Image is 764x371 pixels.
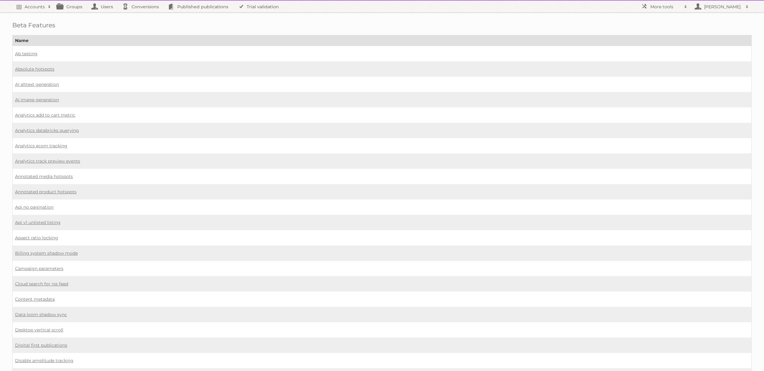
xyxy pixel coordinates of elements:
a: Desktop vertical scroll [15,327,63,333]
a: Analytics databricks querying [15,128,79,133]
a: Campaign parameters [15,266,63,271]
a: Annotated media hotspots [15,174,73,179]
a: More tools [638,1,690,12]
a: Published publications [165,1,234,12]
a: Ab testing [15,51,37,56]
a: Analytics track preview events [15,158,80,164]
a: Api v1 unlisted listing [15,220,61,225]
a: Data loom shadow sync [15,312,67,317]
a: Absolute hotspots [15,66,54,72]
a: Api no pagination [15,204,53,210]
a: Cloud search for rss feed [15,281,68,287]
a: AI image generation [15,97,59,102]
a: Analytics ecom tracking [15,143,67,149]
a: Accounts [12,1,54,12]
th: Name [13,35,752,46]
a: Analytics add to cart metric [15,112,75,118]
h2: More tools [650,4,681,10]
h1: Beta Features [12,21,752,29]
a: Content metadata [15,296,55,302]
a: Groups [54,1,88,12]
a: Conversions [119,1,165,12]
h2: Accounts [25,4,45,10]
a: Annotated product hotspots [15,189,76,195]
a: Aspect ratio locking [15,235,58,241]
a: Users [88,1,119,12]
a: Disable amplitude tracking [15,358,73,363]
a: [PERSON_NAME] [690,1,752,12]
a: Digital first publications [15,342,67,348]
a: AI alttext generation [15,82,59,87]
a: Trial validation [234,1,285,12]
a: Billing system shadow mode [15,250,78,256]
h2: [PERSON_NAME] [703,4,742,10]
